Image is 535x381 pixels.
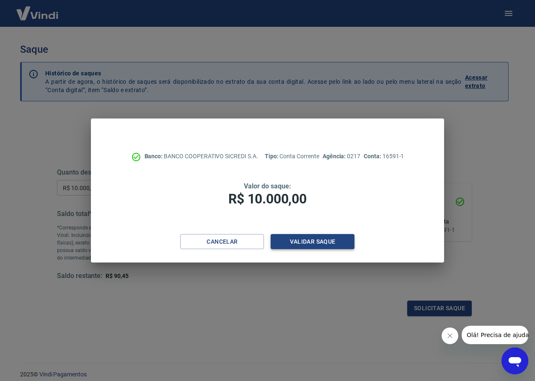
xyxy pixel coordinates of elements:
iframe: Close message [442,327,458,344]
span: Valor do saque: [244,182,291,190]
span: Olá! Precisa de ajuda? [5,6,70,13]
p: 0217 [323,152,360,161]
iframe: Message from company [462,326,528,344]
span: R$ 10.000,00 [228,191,306,207]
p: 16591-1 [364,152,404,161]
p: BANCO COOPERATIVO SICREDI S.A. [145,152,258,161]
span: Agência: [323,153,347,160]
iframe: Button to launch messaging window [501,348,528,374]
button: Cancelar [180,234,264,250]
button: Validar saque [271,234,354,250]
p: Conta Corrente [265,152,319,161]
span: Conta: [364,153,383,160]
span: Tipo: [265,153,280,160]
span: Banco: [145,153,164,160]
